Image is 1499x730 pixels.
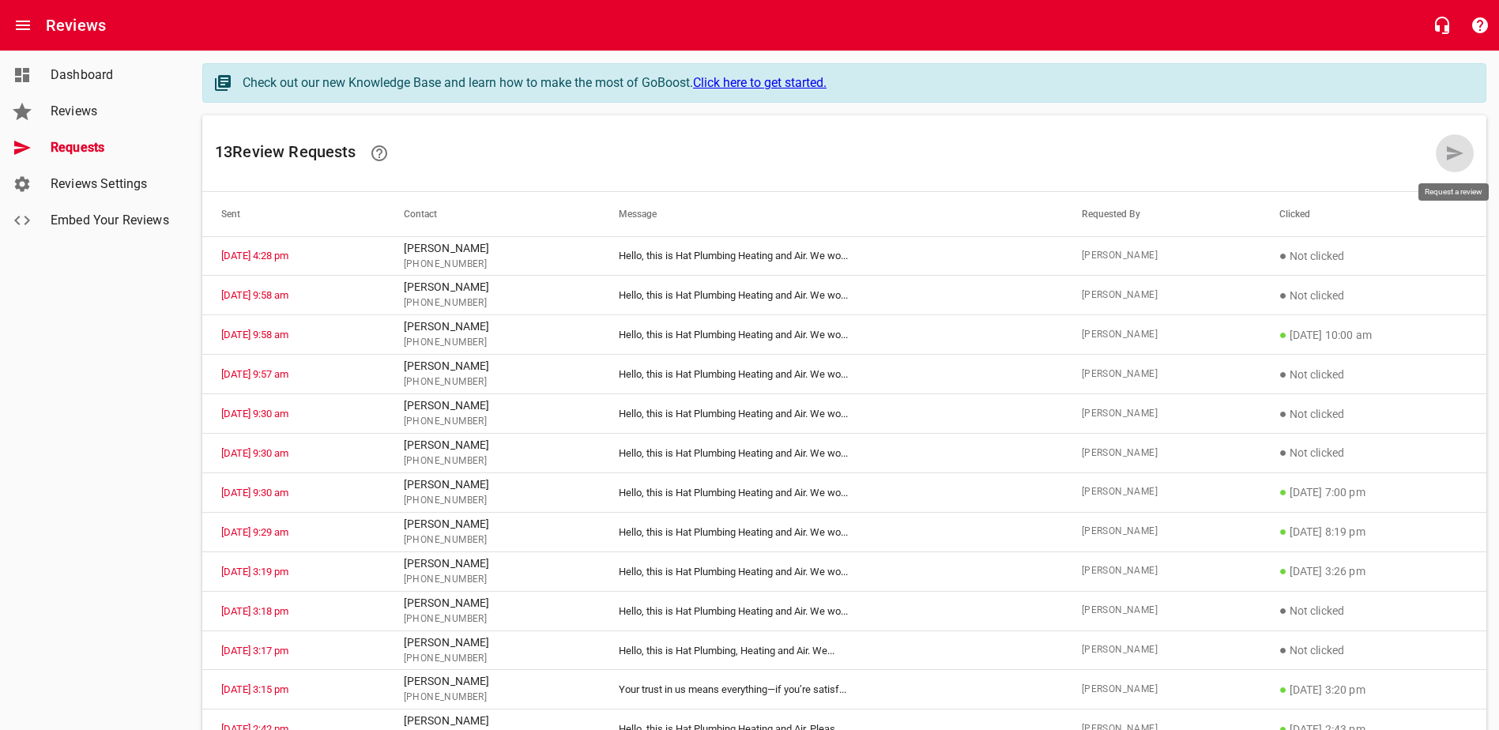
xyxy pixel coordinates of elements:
[1279,603,1287,618] span: ●
[600,670,1063,709] td: Your trust in us means everything—if you’re satisf ...
[202,192,385,236] th: Sent
[1279,562,1467,581] p: [DATE] 3:26 pm
[404,240,581,257] p: [PERSON_NAME]
[51,211,171,230] span: Embed Your Reviews
[221,605,288,617] a: [DATE] 3:18 pm
[1279,641,1467,660] p: Not clicked
[1082,563,1241,579] span: [PERSON_NAME]
[404,374,581,390] span: [PHONE_NUMBER]
[404,476,581,493] p: [PERSON_NAME]
[1279,405,1467,423] p: Not clicked
[404,651,581,667] span: [PHONE_NUMBER]
[693,75,827,90] a: Click here to get started.
[404,295,581,311] span: [PHONE_NUMBER]
[404,673,581,690] p: [PERSON_NAME]
[1279,642,1287,657] span: ●
[221,250,288,262] a: [DATE] 4:28 pm
[385,192,600,236] th: Contact
[404,516,581,532] p: [PERSON_NAME]
[1279,524,1287,539] span: ●
[1423,6,1461,44] button: Live Chat
[1082,406,1241,422] span: [PERSON_NAME]
[1082,682,1241,698] span: [PERSON_NAME]
[600,394,1063,434] td: Hello, this is Hat Plumbing Heating and Air. We wo ...
[221,566,288,578] a: [DATE] 3:19 pm
[215,134,1436,172] h6: 13 Review Request s
[1461,6,1499,44] button: Support Portal
[51,102,171,121] span: Reviews
[1279,484,1287,499] span: ●
[404,493,581,509] span: [PHONE_NUMBER]
[1279,522,1467,541] p: [DATE] 8:19 pm
[404,437,581,453] p: [PERSON_NAME]
[600,276,1063,315] td: Hello, this is Hat Plumbing Heating and Air. We wo ...
[404,611,581,627] span: [PHONE_NUMBER]
[221,526,288,538] a: [DATE] 9:29 am
[221,683,288,695] a: [DATE] 3:15 pm
[404,595,581,611] p: [PERSON_NAME]
[1082,367,1241,382] span: [PERSON_NAME]
[1279,445,1287,460] span: ●
[600,591,1063,630] td: Hello, this is Hat Plumbing Heating and Air. We wo ...
[243,73,1470,92] div: Check out our new Knowledge Base and learn how to make the most of GoBoost.
[1279,286,1467,305] p: Not clicked
[1279,601,1467,620] p: Not clicked
[1082,327,1241,343] span: [PERSON_NAME]
[404,572,581,588] span: [PHONE_NUMBER]
[1279,248,1287,263] span: ●
[1082,642,1241,658] span: [PERSON_NAME]
[1279,365,1467,384] p: Not clicked
[221,329,288,341] a: [DATE] 9:58 am
[600,630,1063,670] td: Hello, this is Hat Plumbing, Heating and Air. We ...
[404,414,581,430] span: [PHONE_NUMBER]
[600,472,1063,512] td: Hello, this is Hat Plumbing Heating and Air. We wo ...
[600,236,1063,276] td: Hello, this is Hat Plumbing Heating and Air. We wo ...
[1082,524,1241,540] span: [PERSON_NAME]
[600,512,1063,551] td: Hello, this is Hat Plumbing Heating and Air. We wo ...
[1279,682,1287,697] span: ●
[221,487,288,499] a: [DATE] 9:30 am
[1279,680,1467,699] p: [DATE] 3:20 pm
[404,555,581,572] p: [PERSON_NAME]
[404,279,581,295] p: [PERSON_NAME]
[221,368,288,380] a: [DATE] 9:57 am
[404,690,581,706] span: [PHONE_NUMBER]
[600,315,1063,355] td: Hello, this is Hat Plumbing Heating and Air. We wo ...
[1279,325,1467,344] p: [DATE] 10:00 am
[51,66,171,85] span: Dashboard
[404,453,581,469] span: [PHONE_NUMBER]
[46,13,106,38] h6: Reviews
[1082,484,1241,500] span: [PERSON_NAME]
[51,175,171,194] span: Reviews Settings
[1279,246,1467,265] p: Not clicked
[221,408,288,420] a: [DATE] 9:30 am
[600,434,1063,473] td: Hello, this is Hat Plumbing Heating and Air. We wo ...
[1279,406,1287,421] span: ●
[1279,563,1287,578] span: ●
[600,551,1063,591] td: Hello, this is Hat Plumbing Heating and Air. We wo ...
[404,634,581,651] p: [PERSON_NAME]
[404,358,581,374] p: [PERSON_NAME]
[600,355,1063,394] td: Hello, this is Hat Plumbing Heating and Air. We wo ...
[1279,367,1287,382] span: ●
[404,257,581,273] span: [PHONE_NUMBER]
[1082,288,1241,303] span: [PERSON_NAME]
[404,318,581,335] p: [PERSON_NAME]
[221,289,288,301] a: [DATE] 9:58 am
[1279,483,1467,502] p: [DATE] 7:00 pm
[1082,248,1241,264] span: [PERSON_NAME]
[221,645,288,657] a: [DATE] 3:17 pm
[1082,446,1241,461] span: [PERSON_NAME]
[51,138,171,157] span: Requests
[1279,288,1287,303] span: ●
[404,335,581,351] span: [PHONE_NUMBER]
[1082,603,1241,619] span: [PERSON_NAME]
[404,532,581,548] span: [PHONE_NUMBER]
[360,134,398,172] a: Learn how requesting reviews can improve your online presence
[221,447,288,459] a: [DATE] 9:30 am
[1063,192,1260,236] th: Requested By
[1279,443,1467,462] p: Not clicked
[4,6,42,44] button: Open drawer
[404,397,581,414] p: [PERSON_NAME]
[600,192,1063,236] th: Message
